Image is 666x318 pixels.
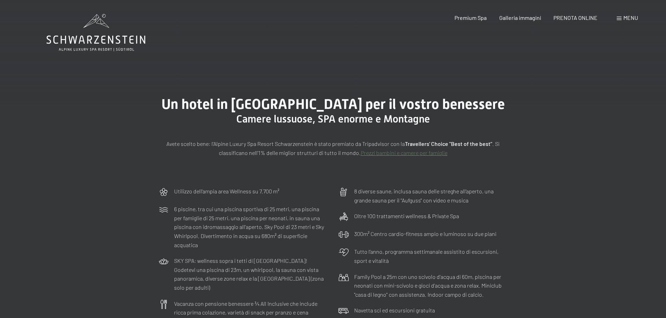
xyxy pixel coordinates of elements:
[174,187,279,196] p: Utilizzo dell‘ampia area Wellness su 7.700 m²
[354,247,508,265] p: Tutto l’anno, programma settimanale assistito di escursioni, sport e vitalità
[405,140,492,147] strong: Travellers' Choice "Best of the best"
[354,187,508,205] p: 8 diverse saune, inclusa sauna delle streghe all’aperto, una grande sauna per il "Aufguss" con vi...
[354,229,496,238] p: 300m² Centro cardio-fitness ampio e luminoso su due piani
[553,14,597,21] a: PRENOTA ONLINE
[499,14,541,21] a: Galleria immagini
[454,14,487,21] a: Premium Spa
[361,149,447,156] a: Prezzi bambini e camere per famiglie
[354,212,459,221] p: Oltre 100 trattamenti wellness & Private Spa
[236,113,430,125] span: Camere lussuose, SPA enorme e Montagne
[174,205,328,249] p: 6 piscine, tra cui una piscina sportiva di 25 metri, una piscina per famiglie di 25 metri, una pi...
[174,256,328,292] p: SKY SPA: wellness sopra i tetti di [GEOGRAPHIC_DATA]! Godetevi una piscina di 23m, un whirlpool, ...
[354,272,508,299] p: Family Pool a 25m con uno scivolo d'acqua di 60m, piscina per neonati con mini-scivolo e gioci d'...
[162,96,505,112] span: Un hotel in [GEOGRAPHIC_DATA] per il vostro benessere
[158,139,508,157] p: Avete scelto bene: l’Alpine Luxury Spa Resort Schwarzenstein è stato premiato da Tripadvisor con ...
[623,14,638,21] span: Menu
[354,306,435,315] p: Navetta sci ed escursioni gratuita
